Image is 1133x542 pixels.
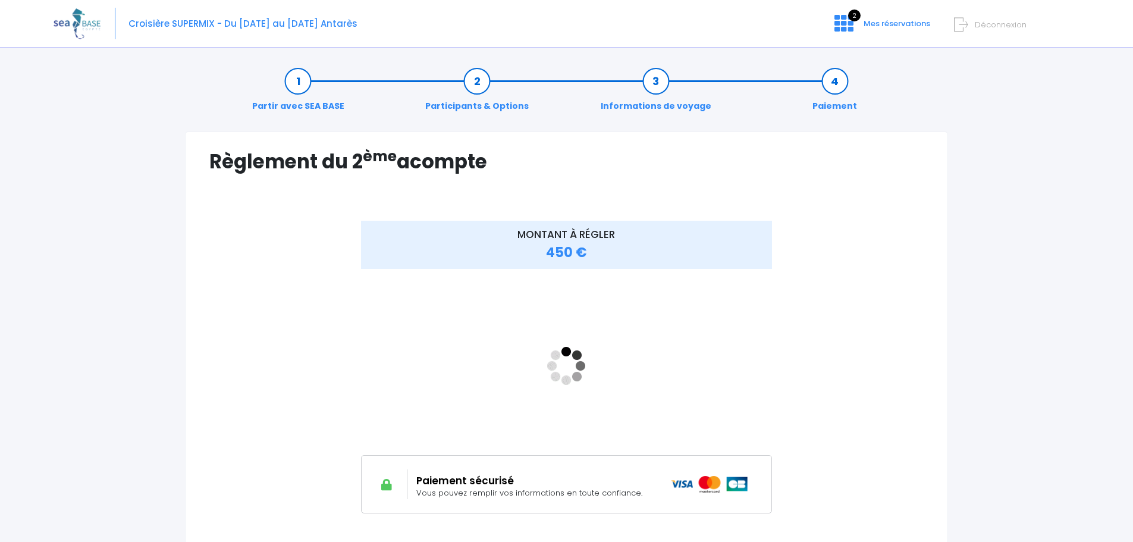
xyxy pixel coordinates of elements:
span: MONTANT À RÉGLER [517,227,615,242]
h2: Paiement sécurisé [416,475,653,487]
a: Participants & Options [419,75,535,112]
iframe: <!-- //required --> [361,277,772,455]
sup: ème [363,146,397,167]
a: Paiement [806,75,863,112]
span: 450 € [546,243,587,262]
img: icons_paiement_securise@2x.png [671,476,749,493]
h1: Règlement du 2 acompte [209,150,924,173]
span: Croisière SUPERMIX - Du [DATE] au [DATE] Antarès [128,17,357,30]
a: 2 Mes réservations [825,22,937,33]
span: Vous pouvez remplir vos informations en toute confiance. [416,487,642,499]
a: Informations de voyage [595,75,717,112]
span: Mes réservations [864,18,930,29]
a: Partir avec SEA BASE [246,75,350,112]
span: 2 [848,10,861,21]
span: Déconnexion [975,19,1027,30]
